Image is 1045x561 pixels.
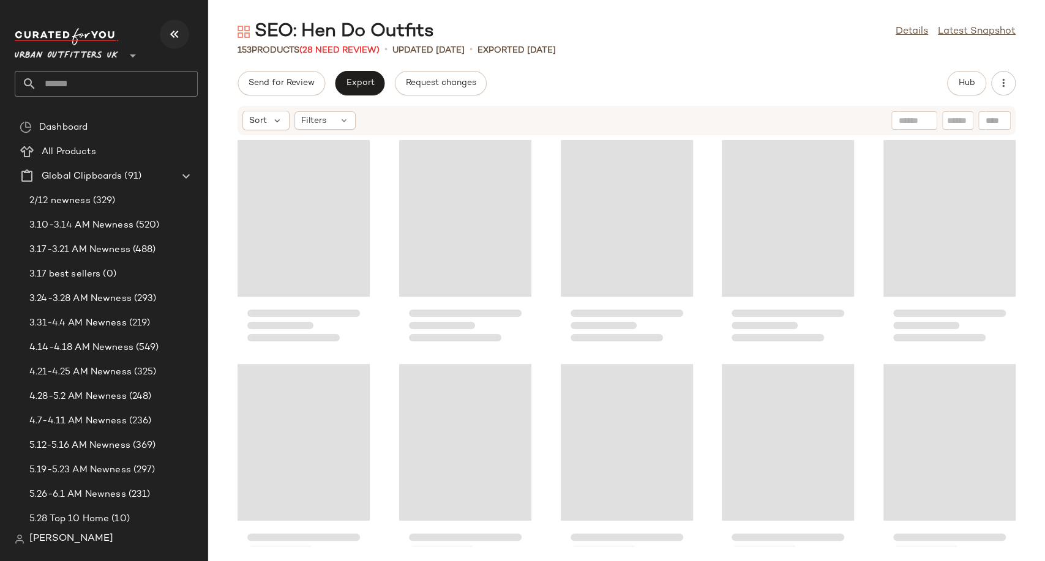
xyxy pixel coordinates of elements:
span: (248) [127,390,152,404]
span: (488) [130,243,156,257]
span: (369) [130,439,156,453]
span: Hub [958,78,975,88]
button: Send for Review [238,71,325,95]
span: • [384,43,388,58]
span: 5.28 Top 10 Home [29,512,109,526]
span: (549) [133,341,159,355]
div: Loading... [883,138,1016,352]
div: Products [238,44,380,57]
span: (325) [132,365,157,379]
span: (28 Need Review) [299,46,380,55]
button: Hub [947,71,986,95]
span: Global Clipboards [42,169,122,184]
span: 4.7-4.11 AM Newness [29,414,127,428]
span: (293) [132,292,157,306]
span: Sort [249,114,267,127]
div: SEO: Hen Do Outfits [238,20,434,44]
span: (520) [133,218,160,232]
img: svg%3e [238,26,250,38]
span: (219) [127,316,151,330]
p: Exported [DATE] [478,44,556,57]
span: • [470,43,473,58]
span: 4.14-4.18 AM Newness [29,341,133,355]
span: (0) [100,267,116,281]
span: Filters [301,114,326,127]
span: Dashboard [39,121,88,135]
img: svg%3e [15,534,24,544]
span: (91) [122,169,141,184]
span: (231) [126,488,151,502]
span: (297) [131,463,155,477]
span: 3.17-3.21 AM Newness [29,243,130,257]
span: 153 [238,46,252,55]
span: 4.21-4.25 AM Newness [29,365,132,379]
span: Urban Outfitters UK [15,42,118,64]
span: 3.17 best sellers [29,267,100,281]
a: Latest Snapshot [938,24,1016,39]
span: 3.31-4.4 AM Newness [29,316,127,330]
span: 4.28-5.2 AM Newness [29,390,127,404]
span: Request changes [405,78,476,88]
div: Loading... [722,138,854,352]
span: (236) [127,414,152,428]
span: Send for Review [248,78,315,88]
p: updated [DATE] [392,44,465,57]
button: Request changes [395,71,487,95]
span: (329) [91,194,116,208]
div: Loading... [561,138,693,352]
span: 5.19-5.23 AM Newness [29,463,131,477]
span: All Products [42,145,96,159]
span: 5.12-5.16 AM Newness [29,439,130,453]
span: 2/12 newness [29,194,91,208]
img: cfy_white_logo.C9jOOHJF.svg [15,28,119,45]
a: Details [896,24,928,39]
span: [PERSON_NAME] [29,532,113,546]
span: 3.24-3.28 AM Newness [29,292,132,306]
span: Export [345,78,374,88]
div: Loading... [238,138,370,352]
span: 3.10-3.14 AM Newness [29,218,133,232]
button: Export [335,71,384,95]
span: (10) [109,512,130,526]
img: svg%3e [20,121,32,133]
span: 5.26-6.1 AM Newness [29,488,126,502]
div: Loading... [399,138,531,352]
